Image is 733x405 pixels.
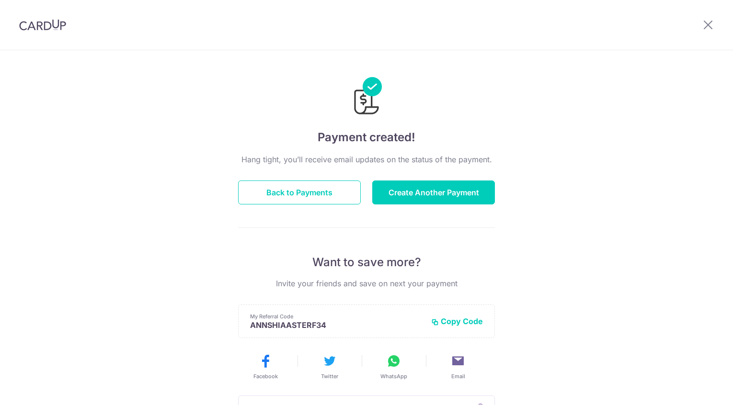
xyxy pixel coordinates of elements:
button: Back to Payments [238,180,361,204]
p: ANNSHIAASTERF34 [250,320,424,330]
button: Facebook [237,353,294,380]
button: Twitter [301,353,358,380]
span: WhatsApp [380,372,407,380]
iframe: Opens a widget where you can find more information [671,376,723,400]
span: Facebook [253,372,278,380]
button: Email [430,353,486,380]
p: Want to save more? [238,255,495,270]
button: WhatsApp [366,353,422,380]
p: My Referral Code [250,313,424,320]
p: Invite your friends and save on next your payment [238,278,495,289]
button: Copy Code [431,316,483,326]
span: Twitter [321,372,338,380]
p: Hang tight, you’ll receive email updates on the status of the payment. [238,154,495,165]
button: Create Another Payment [372,180,495,204]
img: Payments [351,77,382,117]
h4: Payment created! [238,129,495,146]
img: CardUp [19,19,66,31]
span: Email [451,372,465,380]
